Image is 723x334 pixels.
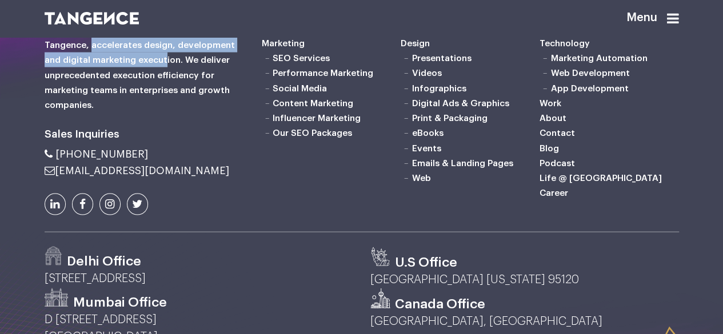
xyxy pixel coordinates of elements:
[370,247,390,267] img: us.svg
[45,12,139,25] img: logo SVG
[370,313,679,330] p: [GEOGRAPHIC_DATA], [GEOGRAPHIC_DATA]
[551,69,630,78] a: Web Development
[412,144,441,153] a: Events
[73,294,167,311] h3: Mumbai Office
[412,69,441,78] a: Videos
[273,69,373,78] a: Performance Marketing
[45,288,69,307] img: Path-530.png
[273,84,327,93] a: Social Media
[262,36,401,51] h6: Marketing
[370,288,390,308] img: canada.svg
[45,270,353,287] p: [STREET_ADDRESS]
[45,247,62,265] img: Path-529.png
[412,54,471,63] a: Presentations
[412,84,466,93] a: Infographics
[540,144,559,153] a: Blog
[45,149,148,159] a: [PHONE_NUMBER]
[395,296,485,313] h3: Canada Office
[67,253,141,270] h3: Delhi Office
[395,254,457,271] h3: U.S Office
[273,99,353,108] a: Content Marketing
[540,128,575,138] a: Contact
[540,99,561,108] a: Work
[551,84,629,93] a: App Development
[55,149,148,159] span: [PHONE_NUMBER]
[540,36,678,51] h6: Technology
[551,54,648,63] a: Marketing Automation
[412,114,487,123] a: Print & Packaging
[412,174,430,183] a: Web
[273,128,352,138] a: Our SEO Packages
[45,38,245,112] h6: Tangence, accelerates design, development and digital marketing execution. We deliver unprecedent...
[401,36,540,51] h6: Design
[273,54,330,63] a: SEO Services
[540,114,566,123] a: About
[370,271,679,288] p: [GEOGRAPHIC_DATA] [US_STATE] 95120
[412,128,443,138] a: eBooks
[45,126,245,144] h6: Sales Inquiries
[540,174,662,183] a: Life @ [GEOGRAPHIC_DATA]
[45,166,229,176] a: [EMAIL_ADDRESS][DOMAIN_NAME]
[273,114,361,123] a: Influencer Marketing
[412,99,509,108] a: Digital Ads & Graphics
[540,188,568,198] a: Career
[412,159,513,168] a: Emails & Landing Pages
[540,159,575,168] a: Podcast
